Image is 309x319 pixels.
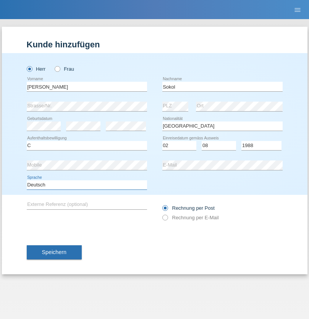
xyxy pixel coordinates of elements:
input: Rechnung per Post [162,205,167,215]
input: Rechnung per E-Mail [162,215,167,224]
h1: Kunde hinzufügen [27,40,283,49]
label: Rechnung per Post [162,205,215,211]
input: Frau [55,66,60,71]
label: Rechnung per E-Mail [162,215,219,220]
input: Herr [27,66,32,71]
i: menu [294,6,301,14]
label: Herr [27,66,46,72]
a: menu [290,7,305,12]
label: Frau [55,66,74,72]
button: Speichern [27,245,82,260]
span: Speichern [42,249,66,255]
